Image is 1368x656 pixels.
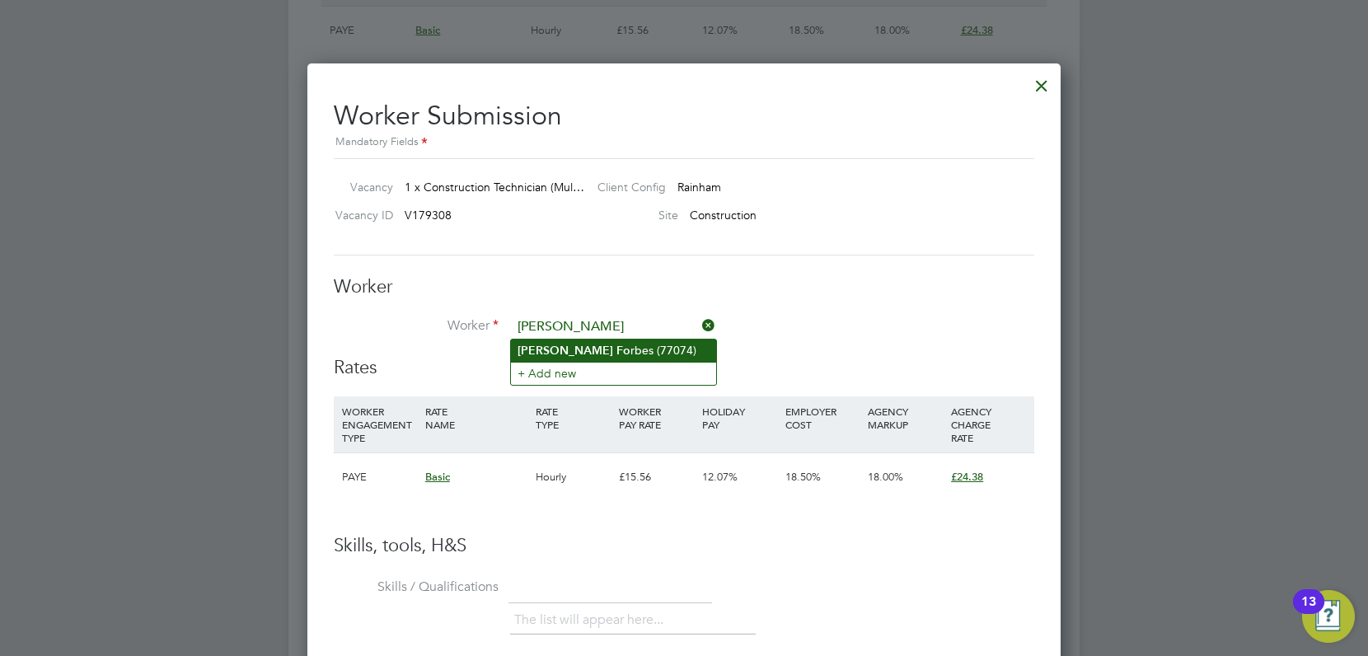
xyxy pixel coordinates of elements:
div: £15.56 [615,453,698,501]
span: 18.00% [868,470,903,484]
label: Skills / Qualifications [334,579,499,596]
b: [PERSON_NAME] [518,344,613,358]
b: Fo [616,344,630,358]
span: £24.38 [951,470,983,484]
div: RATE NAME [421,396,532,439]
span: 18.50% [785,470,821,484]
label: Vacancy ID [327,208,393,223]
div: Hourly [532,453,615,501]
li: rbes (77074) [511,340,716,362]
span: Rainham [677,180,721,194]
div: HOLIDAY PAY [698,396,781,439]
h2: Worker Submission [334,87,1034,152]
span: Construction [690,208,757,223]
label: Worker [334,317,499,335]
label: Vacancy [327,180,393,194]
div: WORKER ENGAGEMENT TYPE [338,396,421,452]
h3: Skills, tools, H&S [334,534,1034,558]
span: Basic [425,470,450,484]
button: Open Resource Center, 13 new notifications [1302,590,1355,643]
label: Site [584,208,678,223]
h3: Rates [334,356,1034,380]
input: Search for... [512,315,715,340]
li: + Add new [511,362,716,384]
h3: Worker [334,275,1034,299]
span: 1 x Construction Technician (Mul… [405,180,584,194]
span: 12.07% [702,470,738,484]
div: AGENCY CHARGE RATE [947,396,1030,452]
div: AGENCY MARKUP [864,396,947,439]
div: EMPLOYER COST [781,396,864,439]
span: V179308 [405,208,452,223]
div: WORKER PAY RATE [615,396,698,439]
label: Client Config [584,180,666,194]
li: The list will appear here... [514,609,670,631]
div: PAYE [338,453,421,501]
div: RATE TYPE [532,396,615,439]
div: 13 [1301,602,1316,623]
div: Mandatory Fields [334,134,1034,152]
